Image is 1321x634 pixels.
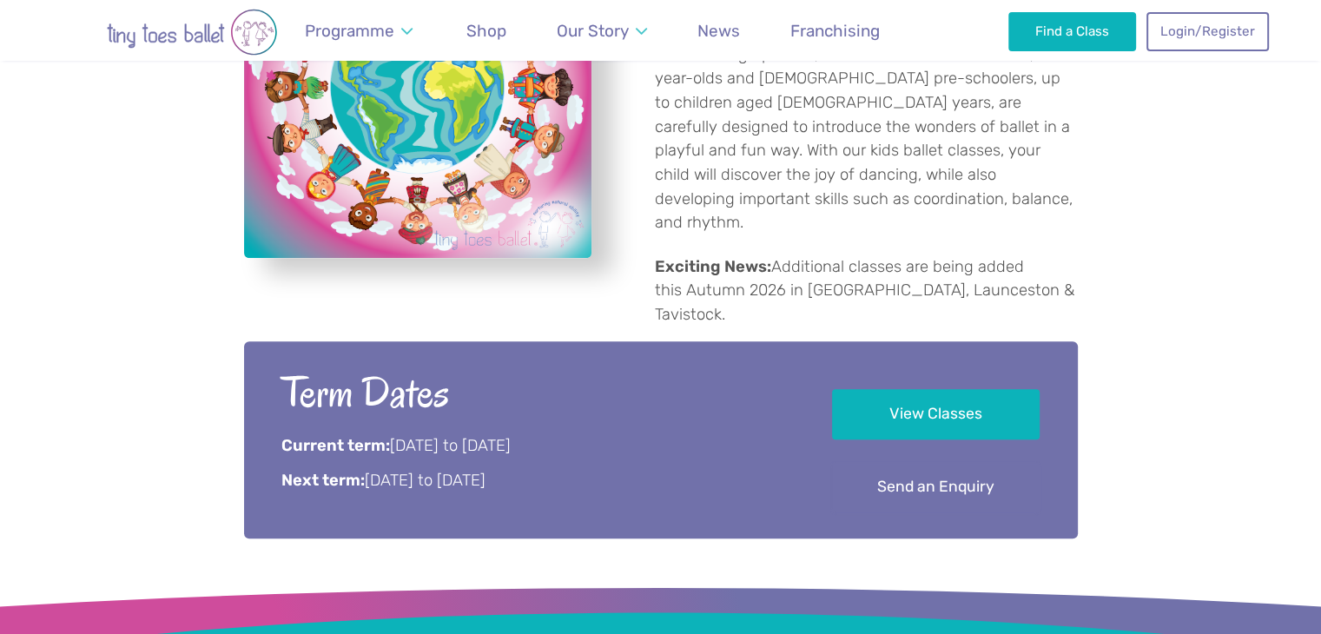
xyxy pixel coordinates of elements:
a: Our Story [548,10,655,51]
a: Franchising [783,10,888,51]
a: Shop [459,10,515,51]
img: tiny toes ballet [53,9,331,56]
a: View Classes [832,389,1040,440]
a: Find a Class [1008,12,1136,50]
p: [DATE] to [DATE] [281,435,784,458]
p: Offering award-winning children's ballet dance classes from walking upwards, our ballet classes f... [655,19,1078,234]
span: News [697,21,740,41]
strong: Current term: [281,436,390,455]
h2: Term Dates [281,366,784,420]
p: Additional classes are being added this Autumn 2026 in [GEOGRAPHIC_DATA], Launceston & Tavistock. [655,255,1078,327]
span: Programme [305,21,394,41]
a: Login/Register [1146,12,1268,50]
span: Shop [466,21,506,41]
p: [DATE] to [DATE] [281,470,784,492]
span: Franchising [790,21,880,41]
a: News [690,10,749,51]
strong: Next term: [281,471,365,490]
strong: Exciting News: [655,257,771,276]
a: Programme [297,10,421,51]
span: Our Story [557,21,629,41]
a: Send an Enquiry [832,462,1040,513]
